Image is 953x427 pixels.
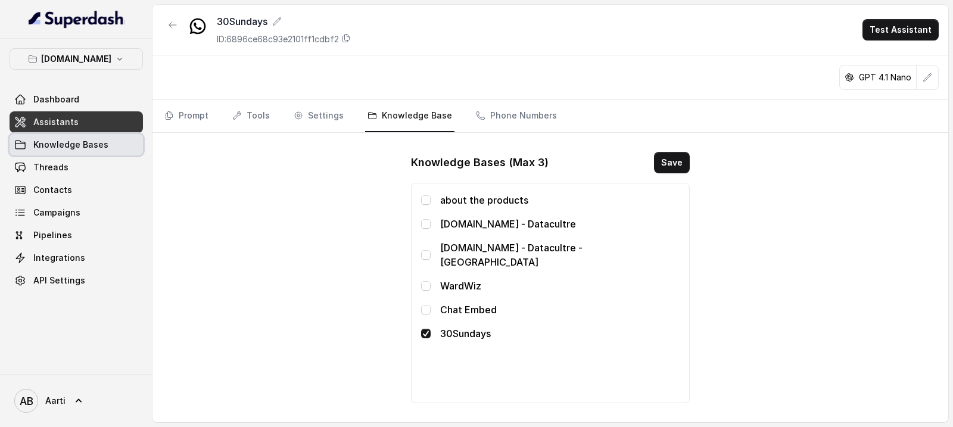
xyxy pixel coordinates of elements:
[33,139,108,151] span: Knowledge Bases
[859,71,911,83] p: GPT 4.1 Nano
[162,100,211,132] a: Prompt
[33,275,85,286] span: API Settings
[845,73,854,82] svg: openai logo
[10,157,143,178] a: Threads
[10,225,143,246] a: Pipelines
[45,395,66,407] span: Aarti
[291,100,346,132] a: Settings
[440,326,680,341] p: 30Sundays
[440,193,680,207] p: about the products
[33,252,85,264] span: Integrations
[217,33,339,45] p: ID: 6896ce68c93e2101ff1cdbf2
[474,100,559,132] a: Phone Numbers
[33,116,79,128] span: Assistants
[10,270,143,291] a: API Settings
[365,100,454,132] a: Knowledge Base
[20,395,33,407] text: AB
[162,100,939,132] nav: Tabs
[33,93,79,105] span: Dashboard
[411,153,549,172] h1: Knowledge Bases (Max 3)
[217,14,351,29] div: 30Sundays
[33,207,80,219] span: Campaigns
[10,384,143,417] a: Aarti
[440,217,680,231] p: [DOMAIN_NAME] - Datacultre
[440,279,680,293] p: WardWiz
[10,202,143,223] a: Campaigns
[10,89,143,110] a: Dashboard
[10,179,143,201] a: Contacts
[230,100,272,132] a: Tools
[440,303,680,317] p: Chat Embed
[10,111,143,133] a: Assistants
[10,48,143,70] button: [DOMAIN_NAME]
[33,229,72,241] span: Pipelines
[654,152,690,173] button: Save
[10,134,143,155] a: Knowledge Bases
[440,241,680,269] p: [DOMAIN_NAME] - Datacultre - [GEOGRAPHIC_DATA]
[862,19,939,40] button: Test Assistant
[41,52,111,66] p: [DOMAIN_NAME]
[29,10,124,29] img: light.svg
[10,247,143,269] a: Integrations
[33,184,72,196] span: Contacts
[33,161,68,173] span: Threads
